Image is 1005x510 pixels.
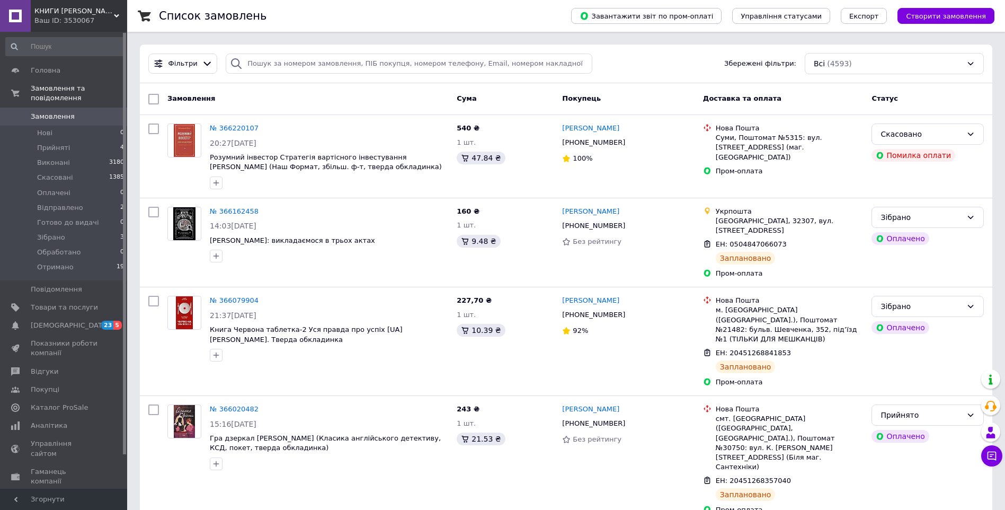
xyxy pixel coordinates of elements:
div: Помилка оплати [871,149,955,162]
div: Нова Пошта [716,405,864,414]
div: Заплановано [716,488,776,501]
span: Розумний інвестор Стратегія вартісного інвестування [PERSON_NAME] (Наш Формат, збільш. ф-т, тверд... [210,153,442,171]
div: Суми, Поштомат №5315: вул. [STREET_ADDRESS] (маг. [GEOGRAPHIC_DATA]) [716,133,864,162]
a: Фото товару [167,405,201,438]
span: Статус [871,94,898,102]
a: Створити замовлення [887,12,994,20]
div: Нова Пошта [716,296,864,305]
span: (4593) [827,59,852,68]
div: 9.48 ₴ [457,235,500,248]
span: Замовлення [31,112,75,121]
span: 160 ₴ [457,207,479,215]
span: Доставка та оплата [703,94,781,102]
span: ЕН: 20451268357040 [716,477,791,485]
span: Повідомлення [31,285,82,294]
span: Виконані [37,158,70,168]
span: Завантажити звіт по пром-оплаті [580,11,713,21]
a: [PERSON_NAME] [562,124,619,134]
span: Каталог ProSale [31,403,88,412]
span: Оплачені [37,188,70,198]
span: Створити замовлення [906,12,986,20]
span: 19 [117,262,124,272]
img: Фото товару [173,207,195,240]
span: 21:37[DATE] [210,311,256,320]
span: 1 шт. [457,138,476,146]
input: Пошук за номером замовлення, ПІБ покупця, номером телефону, Email, номером накладної [226,54,592,74]
div: м. [GEOGRAPHIC_DATA] ([GEOGRAPHIC_DATA].), Поштомат №21482: бульв. Шевченка, 352, під’їзд №1 (ТІЛ... [716,305,864,344]
span: Всі [814,58,825,69]
span: Збережені фільтри: [724,59,796,69]
span: Без рейтингу [573,238,621,245]
span: 0 [120,128,124,138]
span: Управління сайтом [31,439,98,458]
a: Фото товару [167,124,201,157]
div: Оплачено [871,321,929,334]
a: № 366162458 [210,207,259,215]
span: 4 [120,143,124,153]
a: № 366079904 [210,296,259,304]
span: 5 [113,321,122,330]
div: Пром-оплата [716,166,864,176]
img: Фото товару [175,296,193,329]
span: Покупці [31,385,59,394]
div: [PHONE_NUMBER] [560,417,627,430]
div: Прийнято [881,409,962,421]
a: № 366020482 [210,405,259,413]
a: [PERSON_NAME] [562,207,619,217]
span: [DEMOGRAPHIC_DATA] [31,321,109,330]
span: 0 [120,188,124,198]
div: Пром-оплата [716,269,864,278]
span: Управління статусами [741,12,822,20]
input: Пошук [5,37,125,56]
span: Відправлено [37,203,83,213]
span: Замовлення та повідомлення [31,84,127,103]
a: [PERSON_NAME]: викладаємося в трьох актах [210,236,375,244]
span: 23 [101,321,113,330]
a: № 366220107 [210,124,259,132]
span: Товари та послуги [31,303,98,312]
span: 100% [573,154,592,162]
span: 92% [573,327,588,335]
div: Скасовано [881,128,962,140]
span: 243 ₴ [457,405,479,413]
button: Чат з покупцем [981,445,1002,467]
button: Завантажити звіт по пром-оплаті [571,8,722,24]
span: 2 [120,203,124,213]
span: ЕН: 20451268841853 [716,349,791,357]
span: 1 шт. [457,419,476,427]
span: ЕН: 0504847066073 [716,240,787,248]
span: Головна [31,66,60,75]
a: [PERSON_NAME] [562,296,619,306]
div: 21.53 ₴ [457,433,505,445]
div: Нова Пошта [716,124,864,133]
span: 20:27[DATE] [210,139,256,147]
span: 3180 [109,158,124,168]
span: Аналітика [31,421,67,430]
span: Відгуки [31,367,58,376]
div: [PHONE_NUMBER] [560,308,627,322]
a: Гра дзеркал [PERSON_NAME] (Класика англійського детективу, КСД, покет, тверда обкладинка) [210,434,441,452]
a: [PERSON_NAME] [562,405,619,415]
span: Замовлення [167,94,215,102]
span: Прийняті [37,143,70,153]
div: 10.39 ₴ [457,324,505,337]
span: 1 шт. [457,311,476,319]
span: Без рейтингу [573,435,621,443]
span: Експорт [849,12,879,20]
span: 227,70 ₴ [457,296,492,304]
span: Фільтри [168,59,198,69]
a: Фото товару [167,296,201,330]
span: Зібрано [37,233,65,242]
span: Нові [37,128,52,138]
span: Показники роботи компанії [31,339,98,358]
a: Фото товару [167,207,201,241]
span: 15:16[DATE] [210,420,256,428]
span: Покупець [562,94,601,102]
button: Експорт [841,8,887,24]
a: Книга Червона таблетка-2 Уся правда про успіх [UA] [PERSON_NAME]. Тверда обкладинка [210,326,403,344]
div: Заплановано [716,252,776,265]
span: 0 [120,248,124,257]
div: 47.84 ₴ [457,152,505,164]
